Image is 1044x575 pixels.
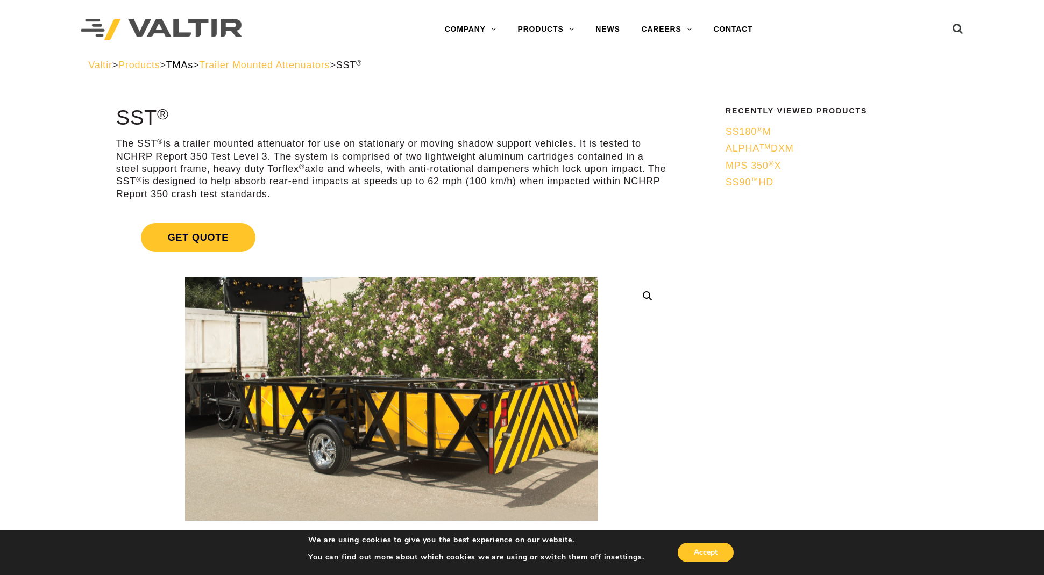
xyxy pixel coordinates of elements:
[757,126,763,134] sup: ®
[726,160,949,172] a: MPS 350®X
[299,163,305,171] sup: ®
[356,59,362,67] sup: ®
[702,19,763,40] a: CONTACT
[336,60,362,70] span: SST
[116,107,667,130] h1: SST
[157,138,163,146] sup: ®
[726,126,949,138] a: SS180®M
[507,19,585,40] a: PRODUCTS
[769,160,775,168] sup: ®
[308,535,644,545] p: We are using cookies to give you the best experience on our website.
[585,19,630,40] a: NEWS
[759,142,771,150] sup: TM
[166,60,193,70] a: TMAs
[141,223,255,252] span: Get Quote
[308,552,644,562] p: You can find out more about which cookies we are using or switch them off in .
[726,142,949,155] a: ALPHATMDXM
[726,126,771,137] span: SS180 M
[726,107,949,115] h2: Recently Viewed Products
[116,210,667,265] a: Get Quote
[638,286,657,306] a: 🔍
[726,143,794,154] span: ALPHA DXM
[88,59,956,71] div: > > > >
[434,19,507,40] a: COMPANY
[136,176,142,184] sup: ®
[726,176,949,189] a: SS90™HD
[631,19,703,40] a: CAREERS
[81,19,242,41] img: Valtir
[118,60,160,70] a: Products
[751,176,758,184] sup: ™
[199,60,330,70] a: Trailer Mounted Attenuators
[726,177,773,188] span: SS90 HD
[88,60,112,70] a: Valtir
[678,543,734,562] button: Accept
[157,105,169,123] sup: ®
[726,160,781,171] span: MPS 350 X
[611,552,642,562] button: settings
[116,138,667,200] p: The SST is a trailer mounted attenuator for use on stationary or moving shadow support vehicles. ...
